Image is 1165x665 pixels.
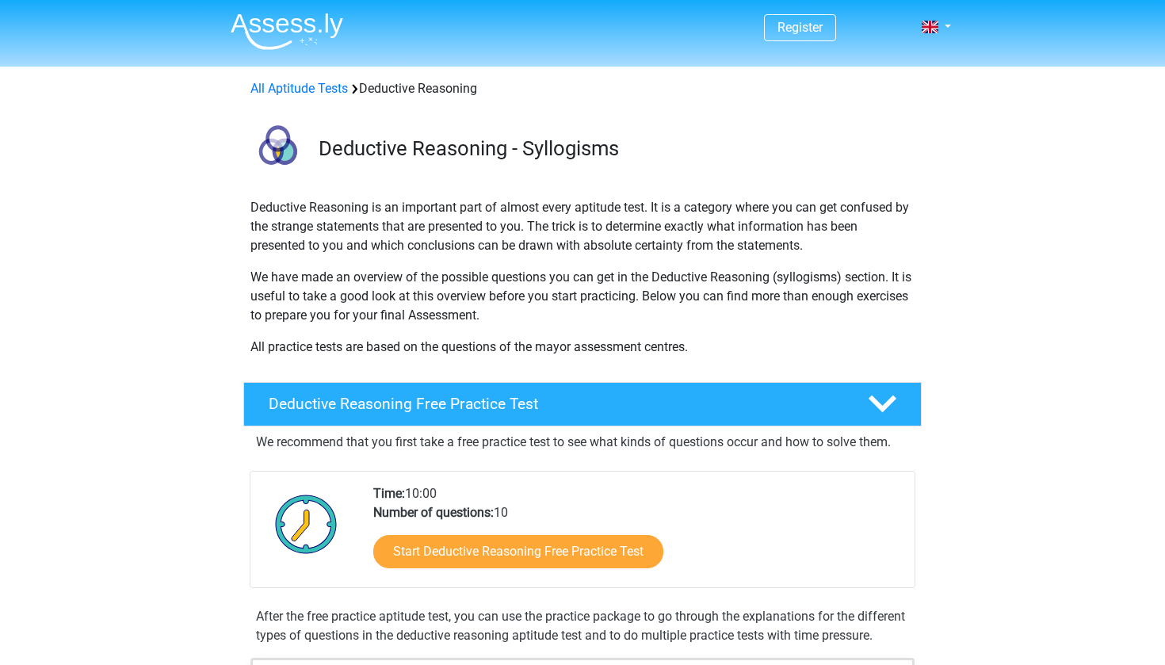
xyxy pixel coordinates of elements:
a: Register [777,20,823,35]
p: We recommend that you first take a free practice test to see what kinds of questions occur and ho... [256,433,909,452]
h4: Deductive Reasoning Free Practice Test [269,395,842,413]
img: deductive reasoning [244,117,311,185]
p: All practice tests are based on the questions of the mayor assessment centres. [250,338,915,357]
a: Deductive Reasoning Free Practice Test [237,382,928,426]
p: We have made an overview of the possible questions you can get in the Deductive Reasoning (syllog... [250,268,915,325]
a: Start Deductive Reasoning Free Practice Test [373,535,663,568]
div: 10:00 10 [361,484,914,587]
img: Assessly [231,13,343,50]
div: Deductive Reasoning [244,79,921,98]
div: After the free practice aptitude test, you can use the practice package to go through the explana... [250,607,915,645]
p: Deductive Reasoning is an important part of almost every aptitude test. It is a category where yo... [250,198,915,255]
b: Time: [373,486,405,501]
a: All Aptitude Tests [250,81,348,96]
b: Number of questions: [373,505,494,520]
h3: Deductive Reasoning - Syllogisms [319,136,909,161]
img: Clock [266,484,346,564]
